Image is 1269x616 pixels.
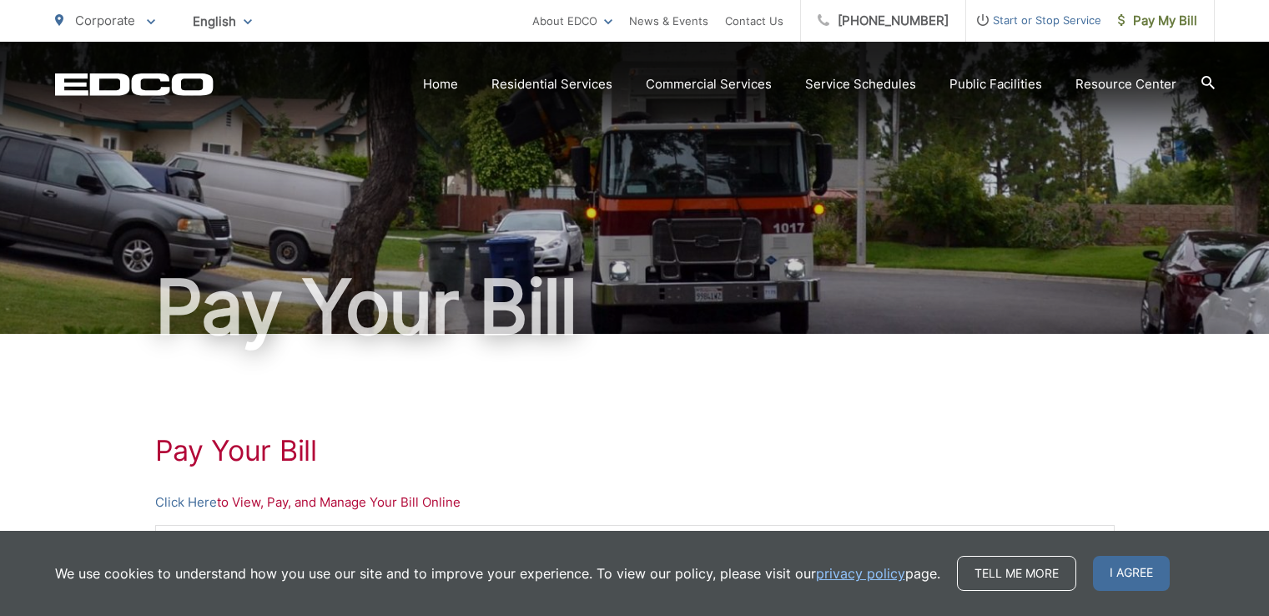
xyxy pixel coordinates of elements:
[816,563,905,583] a: privacy policy
[423,74,458,94] a: Home
[155,492,217,512] a: Click Here
[1075,74,1176,94] a: Resource Center
[75,13,135,28] span: Corporate
[155,492,1115,512] p: to View, Pay, and Manage Your Bill Online
[725,11,783,31] a: Contact Us
[532,11,612,31] a: About EDCO
[55,265,1215,349] h1: Pay Your Bill
[1093,556,1170,591] span: I agree
[55,563,940,583] p: We use cookies to understand how you use our site and to improve your experience. To view our pol...
[646,74,772,94] a: Commercial Services
[1118,11,1197,31] span: Pay My Bill
[629,11,708,31] a: News & Events
[155,434,1115,467] h1: Pay Your Bill
[805,74,916,94] a: Service Schedules
[180,7,264,36] span: English
[957,556,1076,591] a: Tell me more
[55,73,214,96] a: EDCD logo. Return to the homepage.
[949,74,1042,94] a: Public Facilities
[491,74,612,94] a: Residential Services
